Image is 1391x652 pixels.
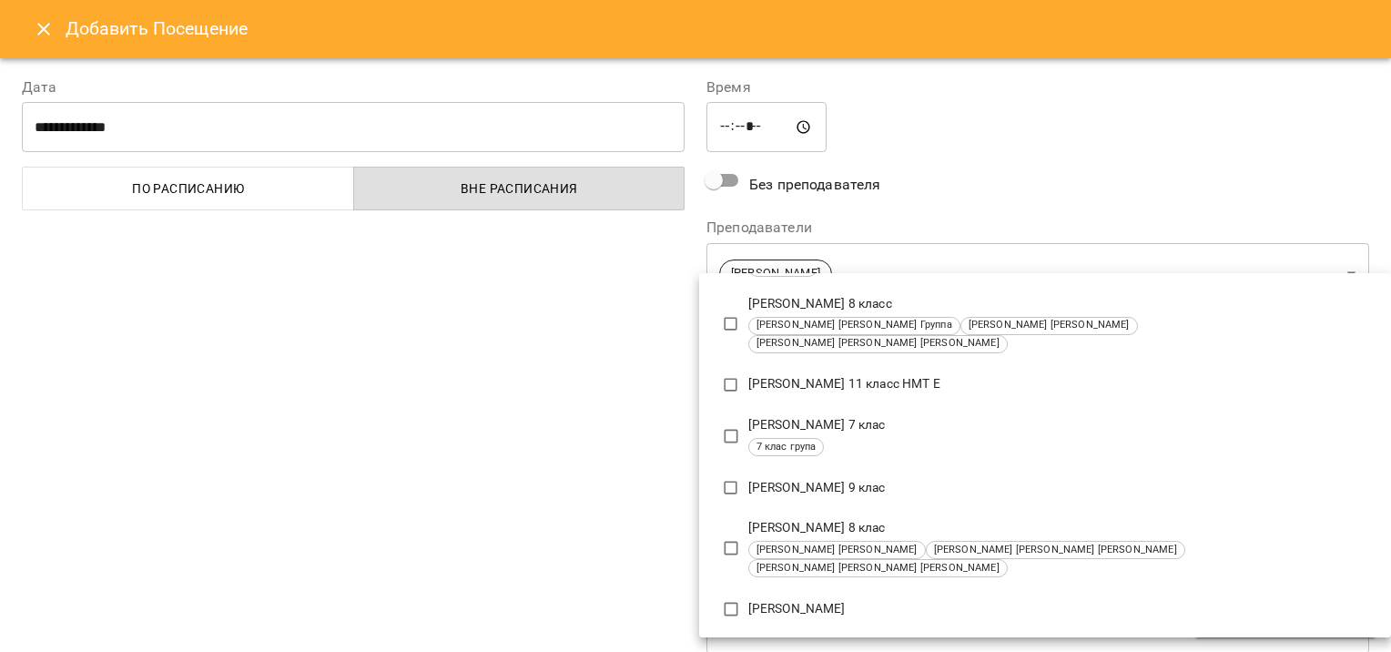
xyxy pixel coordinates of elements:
span: 7 клас група [749,440,824,455]
p: [PERSON_NAME] 8 класс [748,295,1376,313]
p: [PERSON_NAME] 8 клас [748,519,1376,537]
p: [PERSON_NAME] 11 класс НМТ Е [748,375,1376,393]
span: [PERSON_NAME] [PERSON_NAME] Группа [749,318,959,333]
p: [PERSON_NAME] 9 клас [748,479,1376,497]
span: [PERSON_NAME] [PERSON_NAME] [PERSON_NAME] [749,561,1007,576]
span: [PERSON_NAME] [PERSON_NAME] [PERSON_NAME] [927,543,1184,558]
span: [PERSON_NAME] [PERSON_NAME] [PERSON_NAME] [749,336,1007,351]
span: [PERSON_NAME] [PERSON_NAME] [749,543,925,558]
p: [PERSON_NAME] [748,600,1376,618]
span: [PERSON_NAME] [PERSON_NAME] [961,318,1137,333]
p: [PERSON_NAME] 7 клас [748,416,1376,434]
